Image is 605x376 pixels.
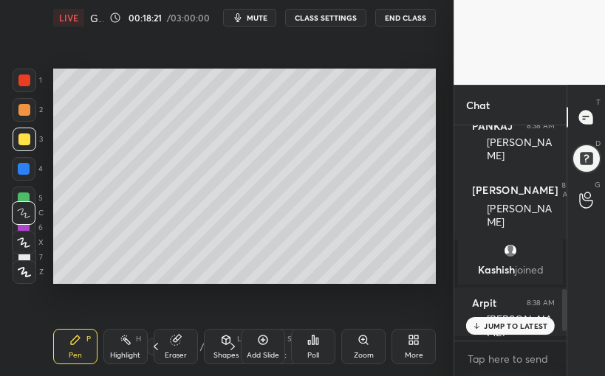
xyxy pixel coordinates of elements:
div: [PERSON_NAME] [487,136,555,164]
p: T [596,97,601,108]
div: / [200,342,205,351]
div: Z [13,260,44,284]
div: Highlight [110,352,140,359]
p: JUMP TO LATEST [484,321,547,330]
img: default.png [503,243,518,258]
button: mute [223,9,276,27]
div: 1 [13,69,42,92]
h6: Arpit [472,296,496,310]
h4: Grassroots Democracy [90,11,103,25]
div: grid [454,125,567,336]
div: X [12,231,44,254]
button: End Class [375,9,436,27]
div: LIVE [53,9,84,27]
div: 8:38 AM [527,122,555,130]
p: G [595,179,601,190]
div: 5 [12,187,43,210]
p: Chat [454,86,502,125]
div: More [405,352,423,359]
span: joined [515,262,544,276]
div: 2 [13,98,43,122]
span: mute [247,13,267,23]
p: D [595,138,601,149]
h6: PANKAJ [472,119,513,133]
div: Add Slide [247,352,279,359]
div: 3 [13,128,43,151]
div: Poll [307,352,319,359]
div: C [12,201,44,225]
div: Eraser [165,352,187,359]
div: H [136,335,141,343]
p: Kashish [467,264,554,276]
div: L [237,335,242,343]
div: 8:38 AM [527,299,555,307]
div: [PERSON_NAME] [487,202,555,230]
div: Pen [69,352,82,359]
h6: [PERSON_NAME] [472,184,558,197]
div: [PERSON_NAME] [487,313,555,341]
div: 4 [12,157,43,181]
div: P [86,335,91,343]
button: CLASS SETTINGS [285,9,366,27]
div: Zoom [354,352,374,359]
div: Shapes [213,352,239,359]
